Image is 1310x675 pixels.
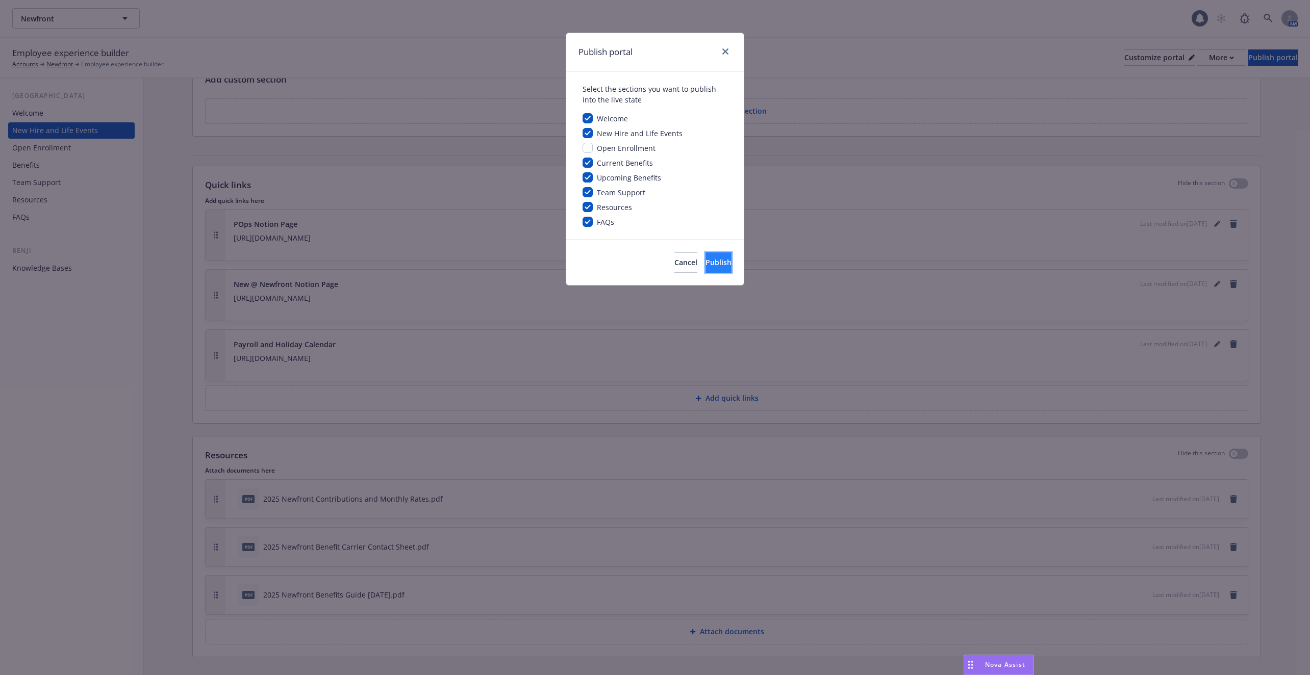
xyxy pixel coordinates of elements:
[597,217,614,227] span: FAQs
[706,252,732,273] button: Publish
[719,45,732,58] a: close
[597,202,632,212] span: Resources
[597,143,656,153] span: Open Enrollment
[597,128,683,138] span: New Hire and Life Events
[985,660,1025,669] span: Nova Assist
[597,188,645,197] span: Team Support
[706,257,732,267] span: Publish
[964,655,977,674] div: Drag to move
[583,84,727,105] div: Select the sections you want to publish into the live state
[597,173,661,183] span: Upcoming Benefits
[597,114,628,123] span: Welcome
[674,252,697,273] button: Cancel
[597,158,653,168] span: Current Benefits
[674,257,697,267] span: Cancel
[578,45,633,59] h1: Publish portal
[964,655,1034,675] button: Nova Assist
